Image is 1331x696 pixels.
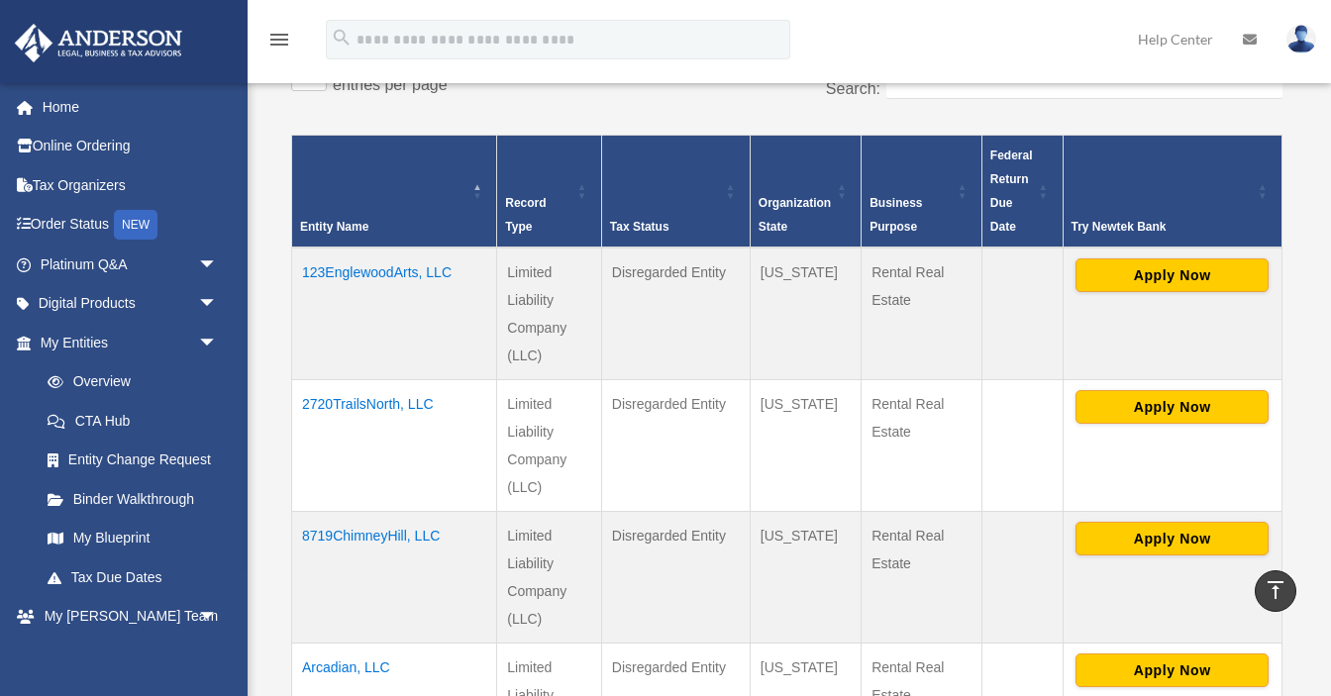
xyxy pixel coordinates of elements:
button: Apply Now [1075,390,1269,424]
div: NEW [114,210,157,240]
button: Apply Now [1075,653,1269,687]
img: User Pic [1286,25,1316,53]
td: Disregarded Entity [601,248,750,380]
td: Limited Liability Company (LLC) [497,248,602,380]
a: My Blueprint [28,519,238,558]
td: 123EnglewoodArts, LLC [292,248,497,380]
td: Limited Liability Company (LLC) [497,379,602,511]
a: Overview [28,362,228,402]
a: Order StatusNEW [14,205,248,246]
a: Home [14,87,248,127]
a: Online Ordering [14,127,248,166]
td: Rental Real Estate [862,379,982,511]
a: menu [267,35,291,51]
a: My [PERSON_NAME] Teamarrow_drop_down [14,597,248,637]
td: Rental Real Estate [862,248,982,380]
th: Record Type: Activate to sort [497,135,602,248]
span: Record Type [505,196,546,234]
td: [US_STATE] [750,511,861,643]
td: Disregarded Entity [601,511,750,643]
a: Entity Change Request [28,441,238,480]
label: entries per page [333,76,448,93]
a: Platinum Q&Aarrow_drop_down [14,245,248,284]
span: arrow_drop_down [198,597,238,638]
span: Federal Return Due Date [990,149,1033,234]
i: menu [267,28,291,51]
a: Tax Organizers [14,165,248,205]
a: Tax Due Dates [28,557,238,597]
i: vertical_align_top [1264,578,1287,602]
td: Limited Liability Company (LLC) [497,511,602,643]
span: arrow_drop_down [198,245,238,285]
button: Apply Now [1075,258,1269,292]
td: Disregarded Entity [601,379,750,511]
span: Tax Status [610,220,669,234]
a: Digital Productsarrow_drop_down [14,284,248,324]
td: [US_STATE] [750,379,861,511]
td: [US_STATE] [750,248,861,380]
label: Search: [826,80,880,97]
span: Organization State [759,196,831,234]
span: Entity Name [300,220,368,234]
div: Try Newtek Bank [1072,215,1253,239]
th: Federal Return Due Date: Activate to sort [981,135,1063,248]
button: Apply Now [1075,522,1269,555]
th: Organization State: Activate to sort [750,135,861,248]
th: Business Purpose: Activate to sort [862,135,982,248]
img: Anderson Advisors Platinum Portal [9,24,188,62]
td: Rental Real Estate [862,511,982,643]
th: Tax Status: Activate to sort [601,135,750,248]
a: Binder Walkthrough [28,479,238,519]
th: Entity Name: Activate to invert sorting [292,135,497,248]
i: search [331,27,353,49]
span: Business Purpose [870,196,922,234]
a: vertical_align_top [1255,570,1296,612]
span: arrow_drop_down [198,323,238,363]
th: Try Newtek Bank : Activate to sort [1063,135,1282,248]
a: CTA Hub [28,401,238,441]
td: 2720TrailsNorth, LLC [292,379,497,511]
a: My Entitiesarrow_drop_down [14,323,238,362]
span: arrow_drop_down [198,284,238,325]
td: 8719ChimneyHill, LLC [292,511,497,643]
